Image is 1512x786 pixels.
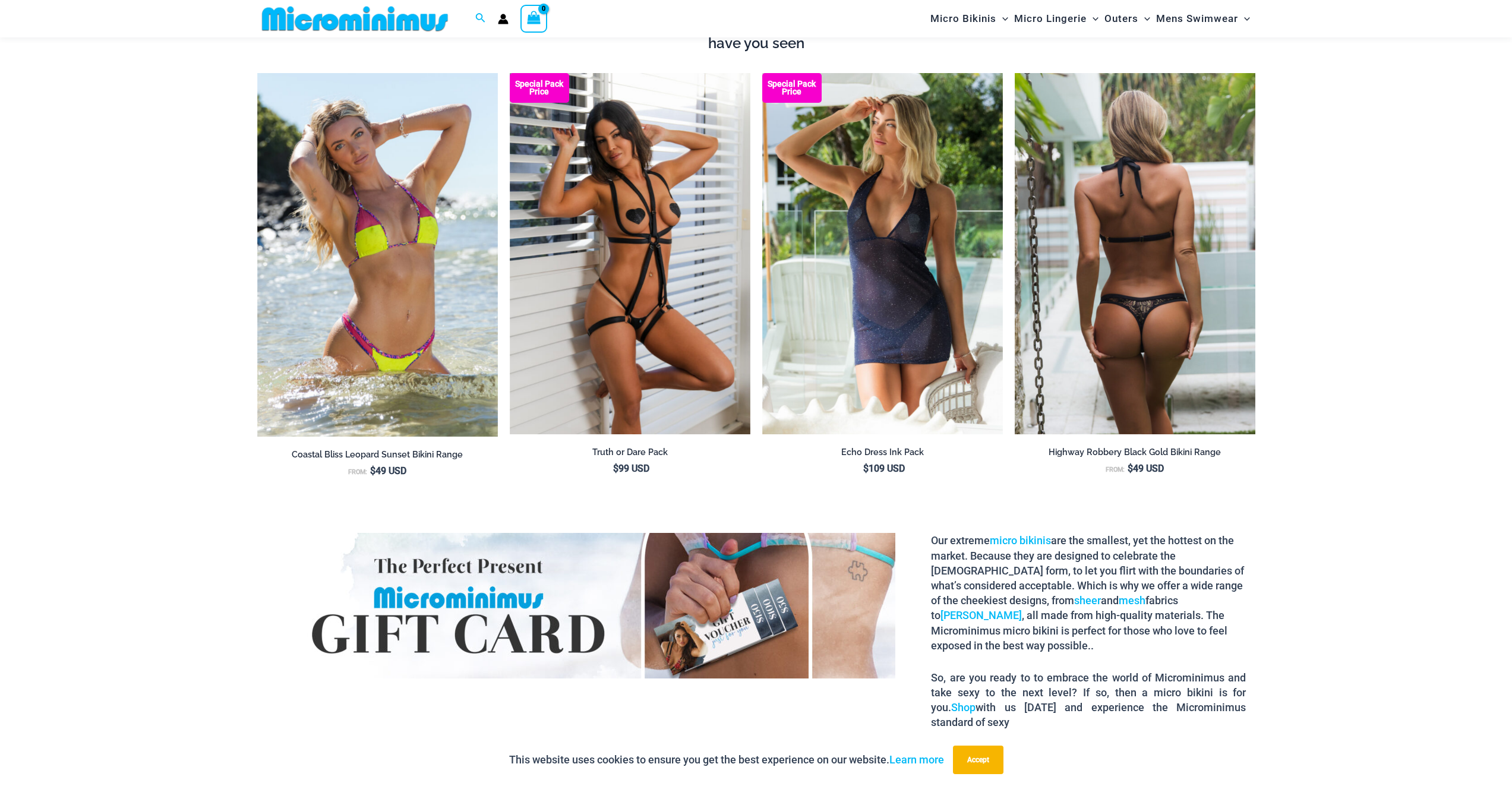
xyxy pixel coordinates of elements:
[940,609,1022,621] a: [PERSON_NAME]
[510,447,750,458] h2: Truth or Dare Pack
[283,533,895,678] img: Gift Card Banner 1680
[931,670,1246,730] p: So, are you ready to to embrace the world of Microminimus and take sexy to the next level? If so,...
[990,534,1051,547] a: micro bikinis
[1128,463,1164,474] bdi: 49 USD
[1106,466,1125,474] span: From:
[953,746,1003,774] button: Accept
[1015,447,1255,462] a: Highway Robbery Black Gold Bikini Range
[863,463,869,474] span: $
[257,5,453,32] img: MM SHOP LOGO FLAT
[257,73,498,437] a: Coastal Bliss Leopard Sunset 3171 Tri Top 4371 Thong Bikini 06Coastal Bliss Leopard Sunset 3171 T...
[1015,73,1255,434] img: Highway Robbery Black Gold 359 Clip Top 439 Clip Bottom 03
[762,73,1003,434] img: Echo Ink 5671 Dress 682 Thong 07
[257,449,498,460] h2: Coastal Bliss Leopard Sunset Bikini Range
[613,463,618,474] span: $
[1119,594,1145,607] a: mesh
[931,533,1246,653] p: Our extreme are the smallest, yet the hottest on the market. Because they are designed to celebra...
[762,447,1003,458] h2: Echo Dress Ink Pack
[257,73,498,437] img: Coastal Bliss Leopard Sunset 3171 Tri Top 4371 Thong Bikini 06
[1015,73,1255,434] a: Highway Robbery Black Gold 359 Clip Top 439 Clip Bottom 01v2Highway Robbery Black Gold 359 Clip T...
[509,751,944,769] p: This website uses cookies to ensure you get the best experience on our website.
[1015,447,1255,458] h2: Highway Robbery Black Gold Bikini Range
[510,447,750,462] a: Truth or Dare Pack
[762,73,1003,434] a: Echo Ink 5671 Dress 682 Thong 07 Echo Ink 5671 Dress 682 Thong 08Echo Ink 5671 Dress 682 Thong 08
[510,73,750,434] img: Truth or Dare Black 1905 Bodysuit 611 Micro 07
[863,463,905,474] bdi: 109 USD
[762,80,822,96] b: Special Pack Price
[1074,594,1101,607] a: sheer
[889,753,944,766] a: Learn more
[762,447,1003,462] a: Echo Dress Ink Pack
[510,80,569,96] b: Special Pack Price
[951,701,976,714] a: Shop
[510,73,750,434] a: Truth or Dare Black 1905 Bodysuit 611 Micro 07 Truth or Dare Black 1905 Bodysuit 611 Micro 06Trut...
[257,449,498,465] a: Coastal Bliss Leopard Sunset Bikini Range
[257,35,1255,52] h4: have you seen
[348,468,367,476] span: From:
[1128,463,1133,474] span: $
[370,465,406,476] bdi: 49 USD
[613,463,649,474] bdi: 99 USD
[370,465,375,476] span: $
